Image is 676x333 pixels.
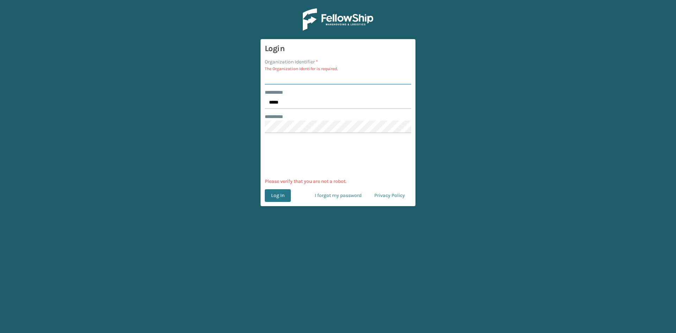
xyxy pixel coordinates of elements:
[368,189,411,202] a: Privacy Policy
[265,189,291,202] button: Log In
[284,142,392,169] iframe: reCAPTCHA
[303,8,373,31] img: Logo
[265,178,411,185] p: Please verify that you are not a robot.
[265,58,318,66] label: Organization Identifier
[265,43,411,54] h3: Login
[308,189,368,202] a: I forgot my password
[265,66,411,72] p: The Organization Identifer is required.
